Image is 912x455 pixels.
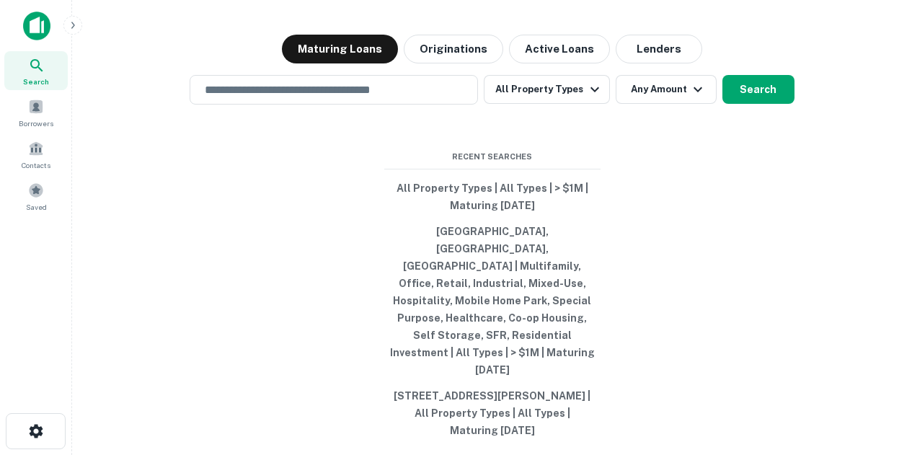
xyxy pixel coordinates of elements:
[4,135,68,174] a: Contacts
[384,218,601,383] button: [GEOGRAPHIC_DATA], [GEOGRAPHIC_DATA], [GEOGRAPHIC_DATA] | Multifamily, Office, Retail, Industrial...
[26,201,47,213] span: Saved
[4,51,68,90] a: Search
[484,75,609,104] button: All Property Types
[509,35,610,63] button: Active Loans
[384,383,601,443] button: [STREET_ADDRESS][PERSON_NAME] | All Property Types | All Types | Maturing [DATE]
[4,177,68,216] a: Saved
[722,75,794,104] button: Search
[616,75,717,104] button: Any Amount
[23,12,50,40] img: capitalize-icon.png
[384,175,601,218] button: All Property Types | All Types | > $1M | Maturing [DATE]
[384,151,601,163] span: Recent Searches
[616,35,702,63] button: Lenders
[404,35,503,63] button: Originations
[23,76,49,87] span: Search
[840,340,912,409] iframe: Chat Widget
[4,93,68,132] a: Borrowers
[282,35,398,63] button: Maturing Loans
[19,118,53,129] span: Borrowers
[22,159,50,171] span: Contacts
